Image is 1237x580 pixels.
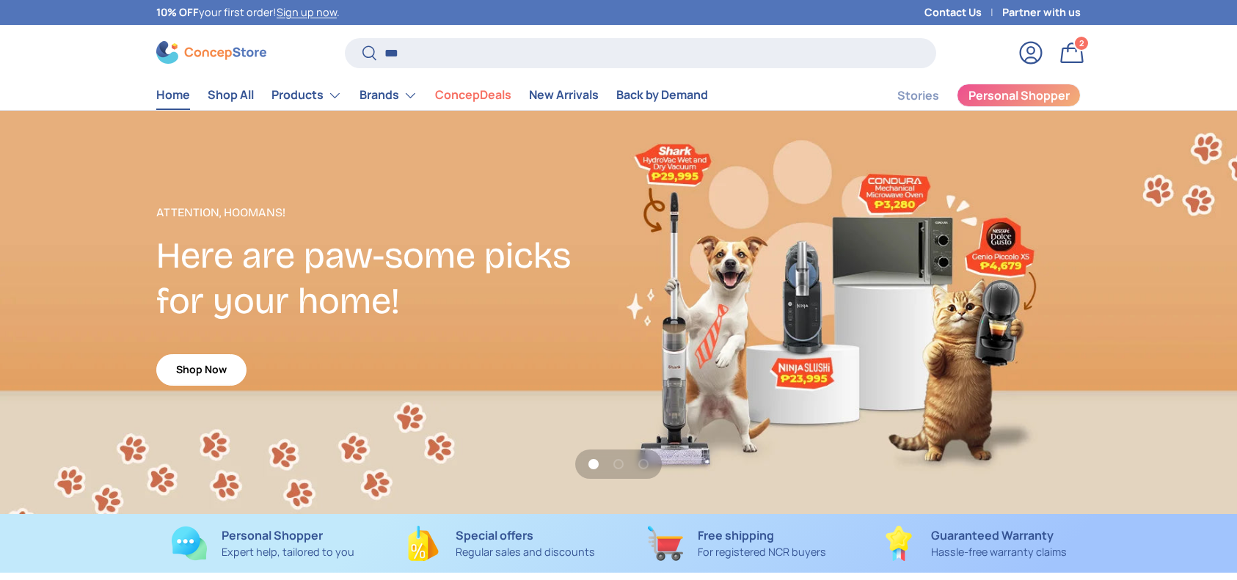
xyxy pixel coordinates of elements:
[156,81,190,109] a: Home
[1002,4,1081,21] a: Partner with us
[968,89,1070,101] span: Personal Shopper
[156,81,708,110] nav: Primary
[867,526,1081,561] a: Guaranteed Warranty Hassle-free warranty claims
[156,4,340,21] p: your first order! .
[277,5,337,19] a: Sign up now
[222,544,354,560] p: Expert help, tailored to you
[156,354,247,386] a: Shop Now
[360,81,417,110] a: Brands
[351,81,426,110] summary: Brands
[698,527,774,543] strong: Free shipping
[156,5,199,19] strong: 10% OFF
[931,527,1054,543] strong: Guaranteed Warranty
[156,41,266,64] img: ConcepStore
[208,81,254,109] a: Shop All
[931,544,1067,560] p: Hassle-free warranty claims
[897,81,939,110] a: Stories
[456,544,595,560] p: Regular sales and discounts
[156,233,618,324] h2: Here are paw-some picks for your home!
[698,544,826,560] p: For registered NCR buyers
[862,81,1081,110] nav: Secondary
[156,204,618,221] p: Attention, Hoomans!
[271,81,342,110] a: Products
[616,81,708,109] a: Back by Demand
[630,526,844,561] a: Free shipping For registered NCR buyers
[957,84,1081,107] a: Personal Shopper
[263,81,351,110] summary: Products
[222,527,323,543] strong: Personal Shopper
[924,4,1002,21] a: Contact Us
[156,526,370,561] a: Personal Shopper Expert help, tailored to you
[393,526,607,561] a: Special offers Regular sales and discounts
[456,527,533,543] strong: Special offers
[435,81,511,109] a: ConcepDeals
[529,81,599,109] a: New Arrivals
[1079,37,1084,48] span: 2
